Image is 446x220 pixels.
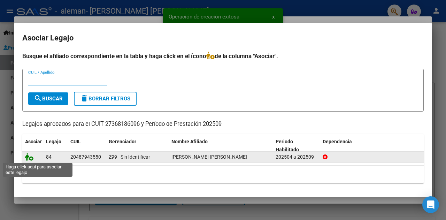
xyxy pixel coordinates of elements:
span: Z99 - Sin Identificar [109,154,150,160]
p: Legajos aprobados para el CUIT 27368186096 y Período de Prestación 202509 [22,120,424,129]
mat-icon: delete [80,94,89,103]
span: 84 [46,154,52,160]
span: Periodo Habilitado [276,139,299,152]
span: Asociar [25,139,42,144]
span: CUIL [70,139,81,144]
mat-icon: search [34,94,42,103]
div: 20487943550 [70,153,101,161]
span: BAEZ BONADEO FELIPE JOSE [171,154,247,160]
span: Borrar Filtros [80,96,130,102]
datatable-header-cell: Gerenciador [106,134,169,157]
span: Legajo [46,139,61,144]
datatable-header-cell: CUIL [68,134,106,157]
button: Borrar Filtros [74,92,137,106]
div: 202504 a 202509 [276,153,317,161]
button: Buscar [28,92,68,105]
span: Gerenciador [109,139,136,144]
span: Buscar [34,96,63,102]
datatable-header-cell: Asociar [22,134,43,157]
datatable-header-cell: Nombre Afiliado [169,134,273,157]
datatable-header-cell: Periodo Habilitado [273,134,320,157]
datatable-header-cell: Legajo [43,134,68,157]
span: Dependencia [323,139,352,144]
span: Nombre Afiliado [171,139,208,144]
div: 1 registros [22,166,424,183]
div: Open Intercom Messenger [422,196,439,213]
h4: Busque el afiliado correspondiente en la tabla y haga click en el ícono de la columna "Asociar". [22,52,424,61]
h2: Asociar Legajo [22,31,424,45]
datatable-header-cell: Dependencia [320,134,424,157]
